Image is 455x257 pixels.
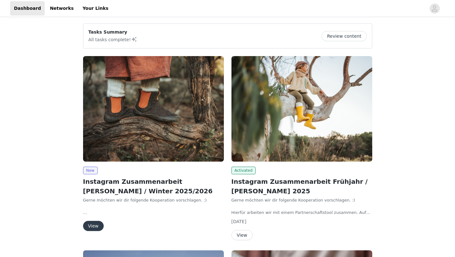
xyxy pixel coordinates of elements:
a: Networks [46,1,77,16]
span: [DATE] [231,219,246,224]
a: View [231,233,253,238]
p: Gerne möchten wir dir folgende Kooperation vorschlagen. :) [231,197,372,203]
h2: Instagram Zusammenarbeit Frühjahr / [PERSON_NAME] 2025 [231,177,372,196]
span: Activated [231,167,256,174]
h2: Instagram Zusammenarbeit [PERSON_NAME] / Winter 2025/2026 [83,177,224,196]
a: View [83,224,104,228]
div: avatar [432,3,438,14]
p: Tasks Summary [88,29,137,35]
button: View [231,230,253,240]
button: Review content [322,31,367,41]
img: Wildling Shoes [83,56,224,162]
a: Dashboard [10,1,45,16]
button: View [83,221,104,231]
img: Wildling Shoes [231,56,372,162]
p: All tasks complete! [88,35,137,43]
p: Hierfür arbeiten wir mit einem Partnerschaftstool zusammen. Auf den nachfolgenden Seiten kannst du: [83,209,224,216]
p: Hierfür arbeiten wir mit einem Partnerschaftstool zusammen. Auf den nachfolgenden Seiten kannst du: [231,209,372,216]
a: Your Links [79,1,112,16]
span: New [83,167,98,174]
p: Gerne möchten wir dir folgende Kooperation vorschlagen. :) [83,197,224,203]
